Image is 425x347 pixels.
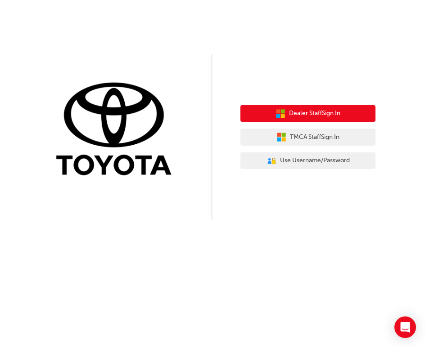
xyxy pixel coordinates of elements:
[394,316,416,338] div: Open Intercom Messenger
[240,105,375,122] button: Dealer StaffSign In
[289,108,340,119] span: Dealer Staff Sign In
[50,80,185,180] img: Trak
[290,132,339,142] span: TMCA Staff Sign In
[240,152,375,169] button: Use Username/Password
[280,156,350,166] span: Use Username/Password
[240,129,375,146] button: TMCA StaffSign In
